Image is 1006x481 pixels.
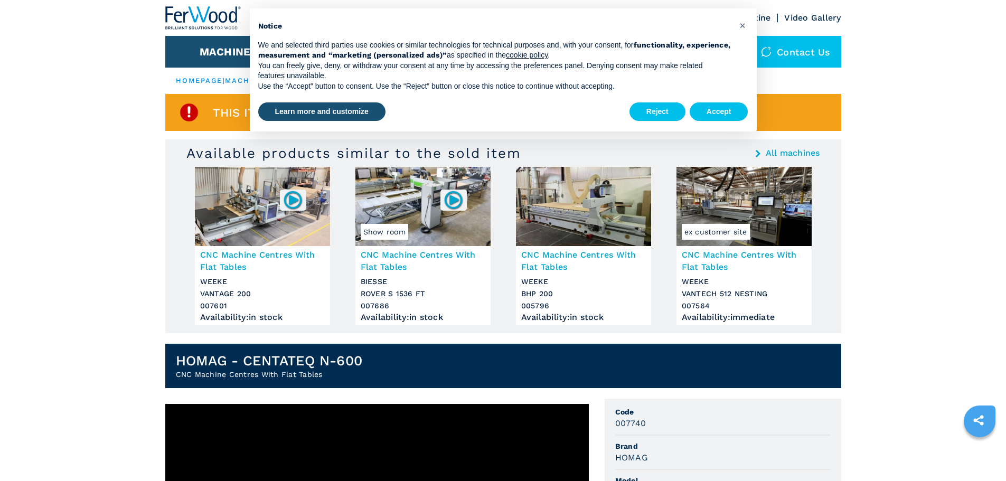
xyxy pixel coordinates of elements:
[361,276,485,312] h3: BIESSE ROVER S 1536 FT 007686
[225,77,270,84] a: machines
[176,352,363,369] h1: HOMAG - CENTATEQ N-600
[965,407,992,433] a: sharethis
[195,167,330,325] a: CNC Machine Centres With Flat Tables WEEKE VANTAGE 200007601CNC Machine Centres With Flat TablesW...
[682,249,806,273] h3: CNC Machine Centres With Flat Tables
[739,19,746,32] span: ×
[682,224,750,240] span: ex customer site
[355,167,491,325] a: CNC Machine Centres With Flat Tables BIESSE ROVER S 1536 FTShow room007686CNC Machine Centres Wit...
[750,36,841,68] div: Contact us
[521,315,646,320] div: Availability : in stock
[521,276,646,312] h3: WEEKE BHP 200 005796
[516,167,651,325] a: CNC Machine Centres With Flat Tables WEEKE BHP 200CNC Machine Centres With Flat TablesWEEKEBHP 20...
[735,17,751,34] button: Close this notice
[258,21,731,32] h2: Notice
[258,81,731,92] p: Use the “Accept” button to consent. Use the “Reject” button or close this notice to continue with...
[516,167,651,246] img: CNC Machine Centres With Flat Tables WEEKE BHP 200
[283,190,303,210] img: 007601
[615,441,831,451] span: Brand
[176,77,223,84] a: HOMEPAGE
[443,190,464,210] img: 007686
[258,40,731,61] p: We and selected third parties use cookies or similar technologies for technical purposes and, wit...
[195,167,330,246] img: CNC Machine Centres With Flat Tables WEEKE VANTAGE 200
[690,102,748,121] button: Accept
[766,149,820,157] a: All machines
[361,315,485,320] div: Availability : in stock
[682,315,806,320] div: Availability : immediate
[961,433,998,473] iframe: Chat
[213,107,380,119] span: This item is already sold
[186,145,521,162] h3: Available products similar to the sold item
[258,61,731,81] p: You can freely give, deny, or withdraw your consent at any time by accessing the preferences pane...
[165,6,241,30] img: Ferwood
[615,451,648,464] h3: HOMAG
[355,167,491,246] img: CNC Machine Centres With Flat Tables BIESSE ROVER S 1536 FT
[676,167,812,325] a: CNC Machine Centres With Flat Tables WEEKE VANTECH 512 NESTINGex customer siteCNC Machine Centres...
[200,276,325,312] h3: WEEKE VANTAGE 200 007601
[615,407,831,417] span: Code
[506,51,548,59] a: cookie policy
[178,102,200,123] img: SoldProduct
[629,102,685,121] button: Reject
[258,102,386,121] button: Learn more and customize
[200,249,325,273] h3: CNC Machine Centres With Flat Tables
[361,249,485,273] h3: CNC Machine Centres With Flat Tables
[258,41,731,60] strong: functionality, experience, measurement and “marketing (personalized ads)”
[222,77,224,84] span: |
[200,45,258,58] button: Machines
[761,46,772,57] img: Contact us
[615,417,646,429] h3: 007740
[784,13,841,23] a: Video Gallery
[521,249,646,273] h3: CNC Machine Centres With Flat Tables
[682,276,806,312] h3: WEEKE VANTECH 512 NESTING 007564
[200,315,325,320] div: Availability : in stock
[176,369,363,380] h2: CNC Machine Centres With Flat Tables
[361,224,408,240] span: Show room
[676,167,812,246] img: CNC Machine Centres With Flat Tables WEEKE VANTECH 512 NESTING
